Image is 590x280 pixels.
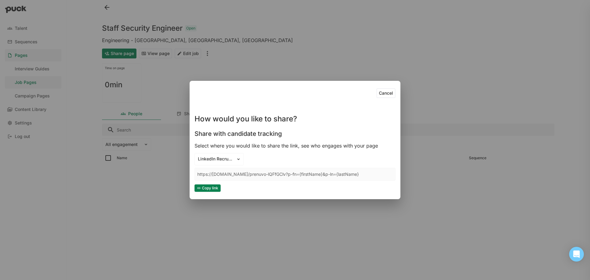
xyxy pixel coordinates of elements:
[376,88,395,98] button: Cancel
[569,247,584,262] div: Open Intercom Messenger
[195,130,282,137] h3: Share with candidate tracking
[198,156,233,162] div: LinkedIn Recruiter
[195,115,297,123] h1: How would you like to share?
[195,184,221,192] button: Copy link
[195,142,395,149] div: Select where you would like to share the link, see who engages with your page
